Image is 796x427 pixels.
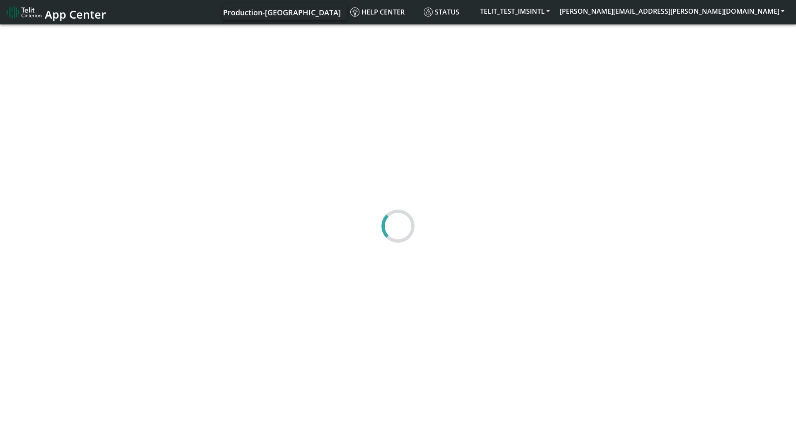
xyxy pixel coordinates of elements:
[555,4,789,19] button: [PERSON_NAME][EMAIL_ADDRESS][PERSON_NAME][DOMAIN_NAME]
[7,6,41,19] img: logo-telit-cinterion-gw-new.png
[424,7,459,17] span: Status
[350,7,359,17] img: knowledge.svg
[420,4,475,20] a: Status
[350,7,405,17] span: Help center
[475,4,555,19] button: TELIT_TEST_IMSINTL
[7,3,105,21] a: App Center
[424,7,433,17] img: status.svg
[223,7,341,17] span: Production-[GEOGRAPHIC_DATA]
[223,4,340,20] a: Your current platform instance
[45,7,106,22] span: App Center
[347,4,420,20] a: Help center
